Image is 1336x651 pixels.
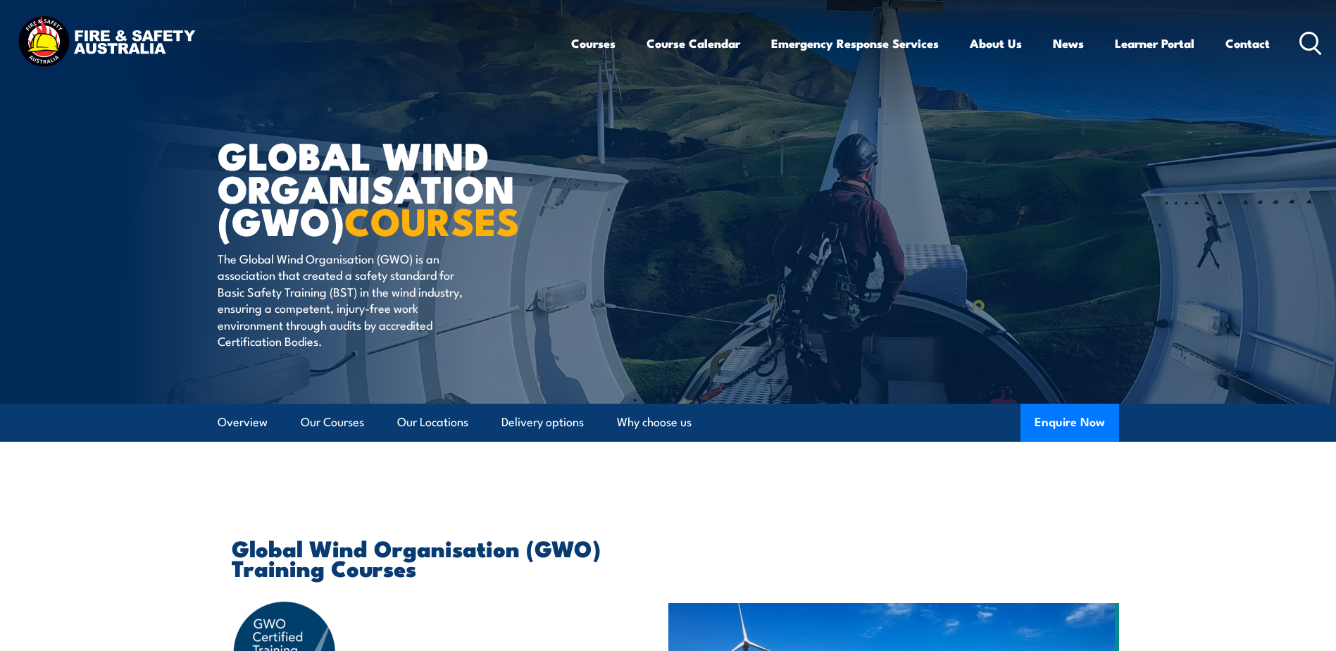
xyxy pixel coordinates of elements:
[218,138,566,237] h1: Global Wind Organisation (GWO)
[1020,404,1119,442] button: Enquire Now
[571,25,616,62] a: Courses
[232,538,604,577] h2: Global Wind Organisation (GWO) Training Courses
[218,250,475,349] p: The Global Wind Organisation (GWO) is an association that created a safety standard for Basic Saf...
[617,404,692,441] a: Why choose us
[1053,25,1084,62] a: News
[397,404,468,441] a: Our Locations
[301,404,364,441] a: Our Courses
[647,25,740,62] a: Course Calendar
[970,25,1022,62] a: About Us
[771,25,939,62] a: Emergency Response Services
[344,190,520,249] strong: COURSES
[501,404,584,441] a: Delivery options
[218,404,268,441] a: Overview
[1225,25,1270,62] a: Contact
[1115,25,1194,62] a: Learner Portal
